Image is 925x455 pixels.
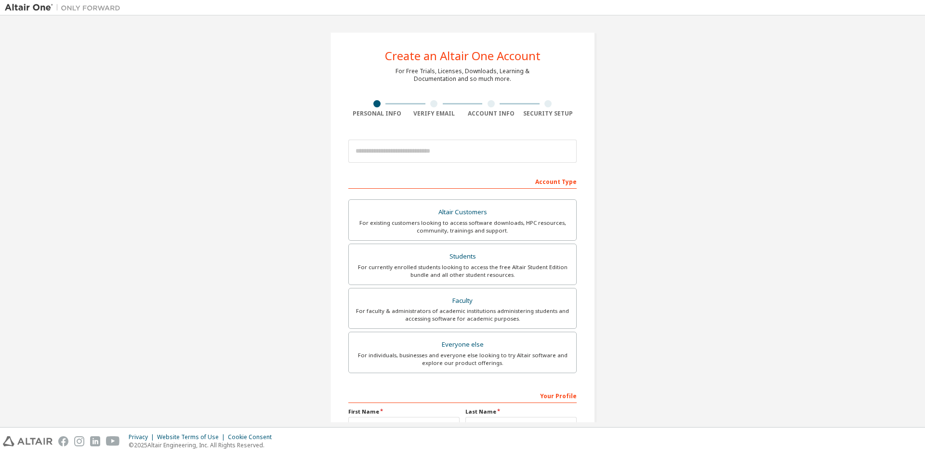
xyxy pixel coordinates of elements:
[58,436,68,446] img: facebook.svg
[228,433,277,441] div: Cookie Consent
[348,408,460,416] label: First Name
[3,436,53,446] img: altair_logo.svg
[396,67,529,83] div: For Free Trials, Licenses, Downloads, Learning & Documentation and so much more.
[90,436,100,446] img: linkedin.svg
[5,3,125,13] img: Altair One
[129,441,277,449] p: © 2025 Altair Engineering, Inc. All Rights Reserved.
[520,110,577,117] div: Security Setup
[465,408,577,416] label: Last Name
[355,250,570,263] div: Students
[348,173,577,189] div: Account Type
[106,436,120,446] img: youtube.svg
[406,110,463,117] div: Verify Email
[355,307,570,323] div: For faculty & administrators of academic institutions administering students and accessing softwa...
[348,388,577,403] div: Your Profile
[355,338,570,351] div: Everyone else
[74,436,84,446] img: instagram.svg
[462,110,520,117] div: Account Info
[355,263,570,279] div: For currently enrolled students looking to access the free Altair Student Edition bundle and all ...
[355,294,570,308] div: Faculty
[348,110,406,117] div: Personal Info
[355,206,570,219] div: Altair Customers
[129,433,157,441] div: Privacy
[355,351,570,367] div: For individuals, businesses and everyone else looking to try Altair software and explore our prod...
[355,219,570,234] div: For existing customers looking to access software downloads, HPC resources, community, trainings ...
[157,433,228,441] div: Website Terms of Use
[385,50,541,62] div: Create an Altair One Account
